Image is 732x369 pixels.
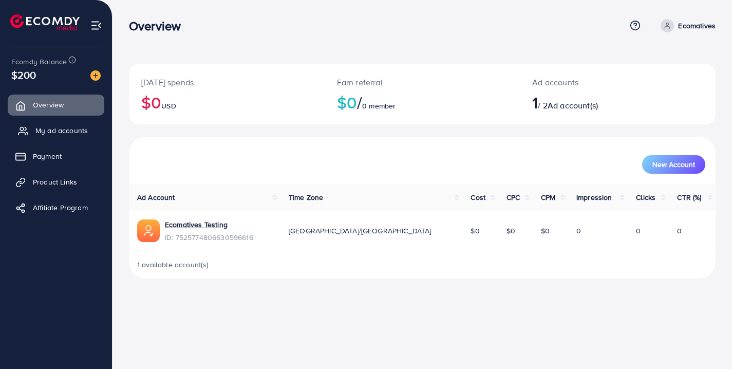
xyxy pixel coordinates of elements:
[576,192,612,202] span: Impression
[161,101,176,111] span: USD
[541,192,555,202] span: CPM
[506,226,515,236] span: $0
[678,20,716,32] p: Ecomatives
[33,100,64,110] span: Overview
[10,14,80,30] img: logo
[652,161,695,168] span: New Account
[677,192,701,202] span: CTR (%)
[8,120,104,141] a: My ad accounts
[35,125,88,136] span: My ad accounts
[357,90,362,114] span: /
[541,226,550,236] span: $0
[471,192,485,202] span: Cost
[532,76,654,88] p: Ad accounts
[33,151,62,161] span: Payment
[165,219,228,230] a: Ecomatives Testing
[532,90,538,114] span: 1
[137,260,209,270] span: 1 available account(s)
[471,226,479,236] span: $0
[289,226,431,236] span: [GEOGRAPHIC_DATA]/[GEOGRAPHIC_DATA]
[33,177,77,187] span: Product Links
[337,93,508,112] h2: $0
[656,19,716,32] a: Ecomatives
[289,192,323,202] span: Time Zone
[11,67,36,82] span: $200
[636,192,655,202] span: Clicks
[576,226,581,236] span: 0
[141,76,312,88] p: [DATE] spends
[688,323,724,361] iframe: Chat
[141,93,312,112] h2: $0
[532,93,654,112] h2: / 2
[165,232,253,243] span: ID: 7525774806630596616
[8,95,104,115] a: Overview
[11,57,67,67] span: Ecomdy Balance
[506,192,520,202] span: CPC
[129,19,189,33] h3: Overview
[8,146,104,167] a: Payment
[548,100,598,111] span: Ad account(s)
[90,70,101,81] img: image
[677,226,682,236] span: 0
[33,202,88,213] span: Affiliate Program
[90,20,102,31] img: menu
[362,101,396,111] span: 0 member
[636,226,641,236] span: 0
[642,155,705,174] button: New Account
[337,76,508,88] p: Earn referral
[8,197,104,218] a: Affiliate Program
[8,172,104,192] a: Product Links
[137,219,160,242] img: ic-ads-acc.e4c84228.svg
[137,192,175,202] span: Ad Account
